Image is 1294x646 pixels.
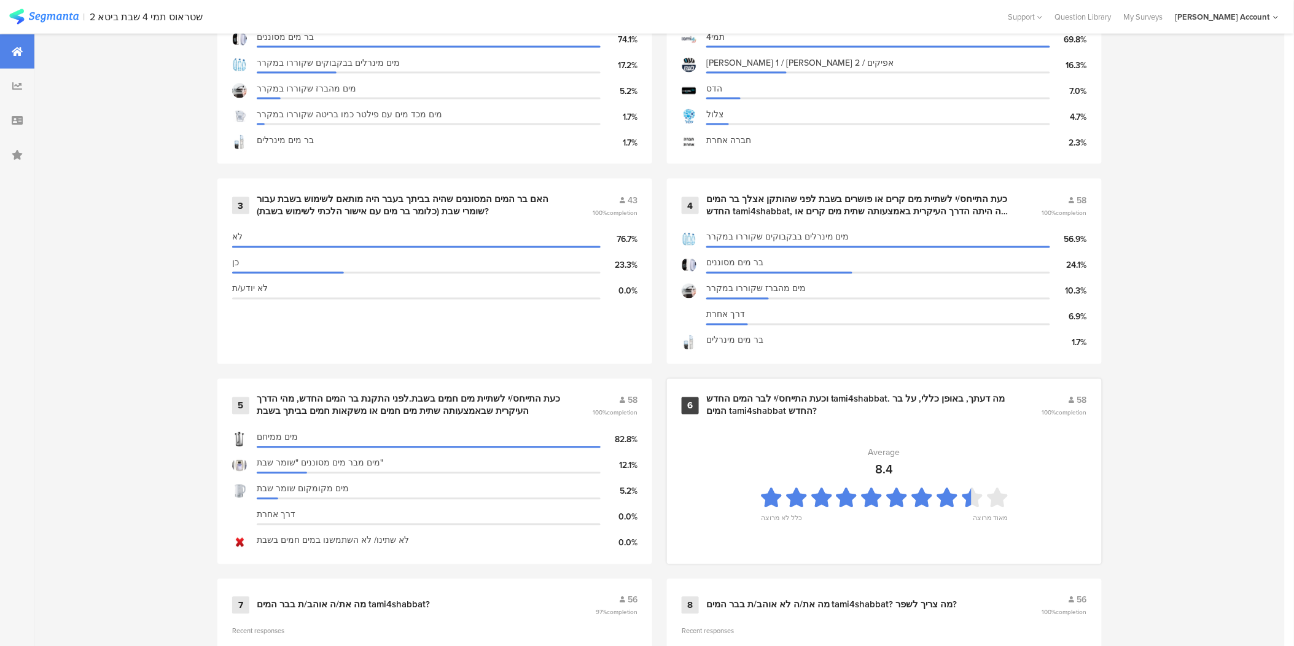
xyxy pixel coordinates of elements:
img: d3718dnoaommpf.cloudfront.net%2Fitem%2F65a40150c1ede9ef6f71.jpg [232,484,247,499]
span: בר מים מסוננים [257,31,314,44]
span: 58 [628,394,637,407]
div: 82.8% [601,434,637,446]
span: מים מינרלים בבקבוקים שקוררו במקרר [257,56,400,69]
div: Recent responses [232,626,637,636]
span: תמי4 [706,31,725,44]
span: מים מהברז שקוררו במקרר [706,282,806,295]
a: Question Library [1049,11,1118,23]
div: 6 [682,397,699,414]
div: כלל לא מרוצה [761,513,802,531]
div: 2.3% [1050,136,1087,149]
div: 56.9% [1050,233,1087,246]
span: 43 [628,194,637,207]
span: בר מים מינרלים [706,334,763,347]
div: [PERSON_NAME] Account [1175,11,1270,23]
img: d3718dnoaommpf.cloudfront.net%2Fitem%2Fed7d9ccf4699919d519e.png [682,84,696,98]
div: 7 [232,597,249,614]
span: 100% [1042,408,1087,418]
img: d3718dnoaommpf.cloudfront.net%2Fitem%2Fb403c39939bb6d7bbe05.jpeg [232,84,247,98]
span: מים מכד מים עם פילטר כמו בריטה שקוררו במקרר [257,108,442,121]
img: d3718dnoaommpf.cloudfront.net%2Fitem%2F701f38a64f50c48467fd.png [232,535,247,550]
img: d3718dnoaommpf.cloudfront.net%2Fitem%2F829faef35180f548d48a.jpg [232,58,247,72]
div: 16.3% [1050,59,1087,72]
span: בר מים מסוננים [706,257,763,270]
span: completion [607,408,637,418]
span: completion [1056,208,1087,217]
span: 58 [1077,394,1087,407]
div: 0.0% [601,511,637,524]
span: מים מקומקום שומר שבת [257,483,349,496]
span: לא יודע/ת [232,282,268,295]
img: d3718dnoaommpf.cloudfront.net%2Fitem%2F306d134d83c0aa4d25ce.png [682,335,696,350]
span: 100% [593,208,637,217]
div: 2 שטראוס תמי 4 שבת ביטא [90,11,203,23]
div: 4.7% [1050,111,1087,123]
div: 17.2% [601,59,637,72]
div: מה את/ה אוהב/ת בבר המים tami4shabbat? [257,599,430,612]
div: 7.0% [1050,85,1087,98]
span: 56 [1077,594,1087,607]
span: completion [1056,408,1087,418]
img: d3718dnoaommpf.cloudfront.net%2Fitem%2F306d134d83c0aa4d25ce.png [232,135,247,150]
span: הדס [706,82,722,95]
div: 0.0% [601,537,637,550]
div: | [84,10,85,24]
img: segmanta logo [9,9,79,25]
div: 4 [682,197,699,214]
div: Average [868,446,900,459]
img: d3718dnoaommpf.cloudfront.net%2Fitem%2Ffd2f56029a37a8bc808f.jpg [232,458,247,473]
span: מים מבר מים מסוננים "שומר שבת" [257,457,383,470]
span: 100% [1042,208,1087,217]
img: d3718dnoaommpf.cloudfront.net%2Fitem%2Fdc1ac2ad3290135f3ba9.jpg [682,109,696,124]
span: מים ממיחם [257,431,298,444]
span: 97% [596,608,637,617]
div: 5 [232,397,249,414]
div: 8 [682,597,699,614]
span: 58 [1077,194,1087,207]
div: 10.3% [1050,285,1087,298]
div: 12.1% [601,459,637,472]
div: וכעת התייחס/י לבר המים החדש tami4shabbat. מה דעתך, באופן כללי, על בר המים tami4shabbat החדש? [706,394,1012,418]
img: d3718dnoaommpf.cloudfront.net%2Fitem%2F829faef35180f548d48a.jpg [682,232,696,247]
img: d3718dnoaommpf.cloudfront.net%2Fitem%2F4e9609450c33a237c938.jpg [682,32,696,47]
div: 1.7% [601,111,637,123]
div: 69.8% [1050,33,1087,46]
span: 56 [628,594,637,607]
span: דרך אחרת [257,508,295,521]
div: 3 [232,197,249,214]
div: Recent responses [682,626,1087,636]
span: דרך אחרת [706,308,745,321]
div: 1.7% [1050,337,1087,349]
img: d3718dnoaommpf.cloudfront.net%2Fitem%2F842cda6214706dc78cb8.jpg [682,58,696,72]
span: לא [232,231,243,244]
span: 100% [1042,608,1087,617]
span: צלול [706,108,723,121]
span: מים מינרלים בבקבוקים שקוררו במקרר [706,231,849,244]
div: 24.1% [1050,259,1087,272]
span: 100% [593,408,637,418]
img: d3718dnoaommpf.cloudfront.net%2Fitem%2F000f983dcbd6cc38513e.png [682,258,696,273]
div: 8.4 [876,461,894,479]
div: מאוד מרוצה [973,513,1008,531]
div: 76.7% [601,233,637,246]
img: d3718dnoaommpf.cloudfront.net%2Fitem%2F3bbe0996385d8d7a5b65.jpg [682,135,696,150]
div: כעת התייחס/י לשתיית מים קרים או פושרים בשבת לפני שהותקן אצלך בר המים החדש tami4shabbat, מה היתה ה... [706,193,1012,217]
span: בר מים מינרלים [257,134,314,147]
div: 5.2% [601,85,637,98]
img: d3718dnoaommpf.cloudfront.net%2Fitem%2Fb403c39939bb6d7bbe05.jpeg [682,284,696,298]
div: Support [1008,7,1043,26]
span: מים מהברז שקוררו במקרר [257,82,356,95]
span: completion [607,608,637,617]
img: d3718dnoaommpf.cloudfront.net%2Fitem%2F709ba1f2b59500e7ac8b.jpg [232,432,247,447]
div: 74.1% [601,33,637,46]
span: completion [607,208,637,217]
span: לא שתינו/ לא השתמשנו במים חמים בשבת [257,534,409,547]
span: כן [232,257,239,270]
div: 0.0% [601,285,637,298]
div: 6.9% [1050,311,1087,324]
div: מה את/ה לא אוהב/ת בבר המים tami4shabbat? מה צריך לשפר? [706,599,957,612]
span: [PERSON_NAME] 1 / [PERSON_NAME] 2 / אפיקים [706,56,894,69]
a: My Surveys [1118,11,1169,23]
